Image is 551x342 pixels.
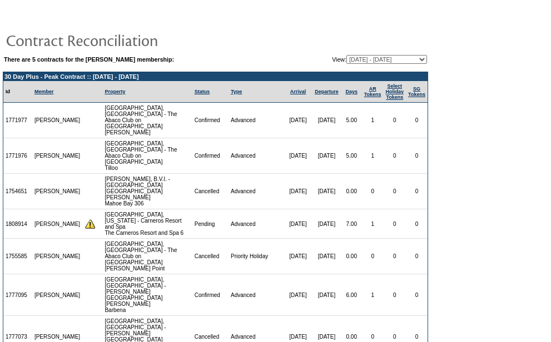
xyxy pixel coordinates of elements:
[341,274,362,316] td: 6.00
[406,274,428,316] td: 0
[102,103,192,138] td: [GEOGRAPHIC_DATA], [GEOGRAPHIC_DATA] - The Abaco Club on [GEOGRAPHIC_DATA] [PERSON_NAME]
[6,29,228,51] img: pgTtlContractReconciliation.gif
[384,239,406,274] td: 0
[384,174,406,209] td: 0
[341,138,362,174] td: 5.00
[346,89,358,94] a: Days
[406,103,428,138] td: 0
[362,239,384,274] td: 0
[105,89,125,94] a: Property
[362,209,384,239] td: 1
[102,209,192,239] td: [GEOGRAPHIC_DATA], [US_STATE] - Carneros Resort and Spa The Carneros Resort and Spa 6
[386,83,404,100] a: Select HolidayTokens
[362,103,384,138] td: 1
[32,103,83,138] td: [PERSON_NAME]
[192,138,229,174] td: Confirmed
[3,174,32,209] td: 1754651
[312,103,341,138] td: [DATE]
[284,209,312,239] td: [DATE]
[229,174,284,209] td: Advanced
[32,239,83,274] td: [PERSON_NAME]
[102,239,192,274] td: [GEOGRAPHIC_DATA], [GEOGRAPHIC_DATA] - The Abaco Club on [GEOGRAPHIC_DATA] [PERSON_NAME] Point
[284,103,312,138] td: [DATE]
[3,72,428,81] td: 30 Day Plus - Peak Contract :: [DATE] - [DATE]
[290,89,306,94] a: Arrival
[406,209,428,239] td: 0
[195,89,210,94] a: Status
[231,89,242,94] a: Type
[102,138,192,174] td: [GEOGRAPHIC_DATA], [GEOGRAPHIC_DATA] - The Abaco Club on [GEOGRAPHIC_DATA] Tilloo
[192,103,229,138] td: Confirmed
[284,138,312,174] td: [DATE]
[341,174,362,209] td: 0.00
[3,81,32,103] td: Id
[276,55,427,64] td: View:
[315,89,339,94] a: Departure
[229,138,284,174] td: Advanced
[406,239,428,274] td: 0
[192,239,229,274] td: Cancelled
[34,89,54,94] a: Member
[362,174,384,209] td: 0
[85,219,95,229] img: There are insufficient days and/or tokens to cover this reservation
[406,174,428,209] td: 0
[32,138,83,174] td: [PERSON_NAME]
[384,274,406,316] td: 0
[229,239,284,274] td: Priority Holiday
[341,103,362,138] td: 5.00
[229,209,284,239] td: Advanced
[284,274,312,316] td: [DATE]
[362,274,384,316] td: 1
[284,174,312,209] td: [DATE]
[32,174,83,209] td: [PERSON_NAME]
[312,209,341,239] td: [DATE]
[406,138,428,174] td: 0
[229,103,284,138] td: Advanced
[341,209,362,239] td: 7.00
[312,138,341,174] td: [DATE]
[3,103,32,138] td: 1771977
[312,239,341,274] td: [DATE]
[192,209,229,239] td: Pending
[4,56,174,63] b: There are 5 contracts for the [PERSON_NAME] membership:
[192,274,229,316] td: Confirmed
[102,174,192,209] td: [PERSON_NAME], B.V.I. - [GEOGRAPHIC_DATA] [GEOGRAPHIC_DATA][PERSON_NAME] Mahoe Bay 306
[341,239,362,274] td: 0.00
[3,274,32,316] td: 1777095
[408,86,425,97] a: SGTokens
[312,174,341,209] td: [DATE]
[312,274,341,316] td: [DATE]
[32,274,83,316] td: [PERSON_NAME]
[362,138,384,174] td: 1
[384,103,406,138] td: 0
[384,138,406,174] td: 0
[364,86,381,97] a: ARTokens
[384,209,406,239] td: 0
[3,209,32,239] td: 1808914
[102,274,192,316] td: [GEOGRAPHIC_DATA], [GEOGRAPHIC_DATA] - [PERSON_NAME][GEOGRAPHIC_DATA][PERSON_NAME] Barbena
[3,138,32,174] td: 1771976
[3,239,32,274] td: 1755585
[192,174,229,209] td: Cancelled
[32,209,83,239] td: [PERSON_NAME]
[229,274,284,316] td: Advanced
[284,239,312,274] td: [DATE]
